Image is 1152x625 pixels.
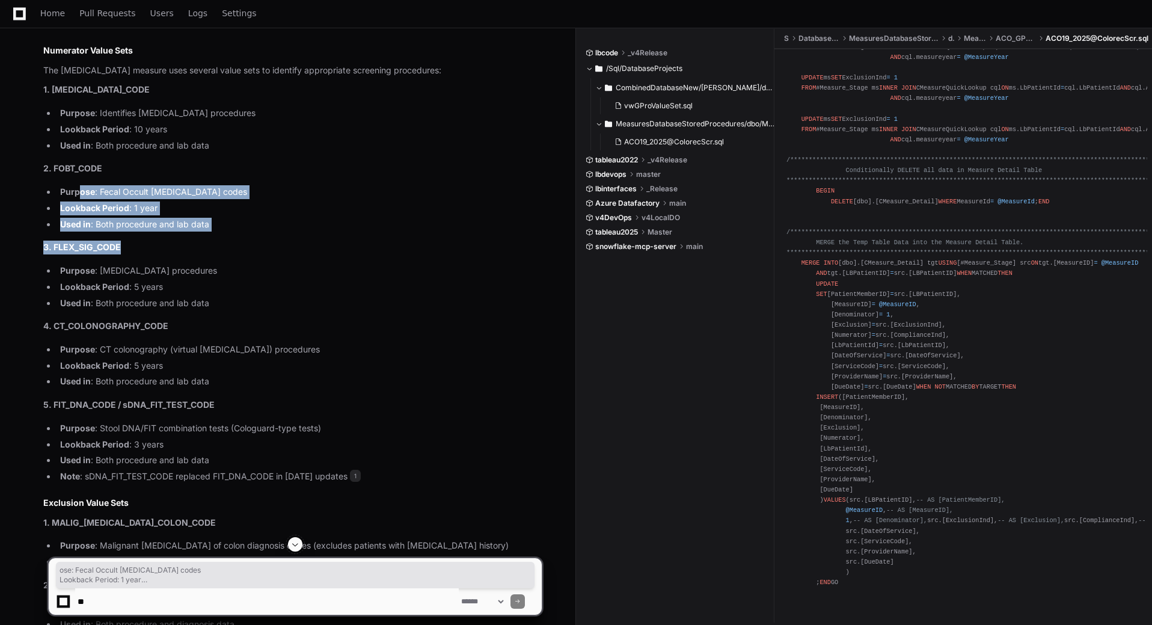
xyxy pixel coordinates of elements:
li: : 5 years [57,280,542,294]
li: : Identifies [MEDICAL_DATA] procedures [57,106,542,120]
button: /Sql/DatabaseProjects [586,59,765,78]
span: = [879,342,883,349]
span: _Release [646,184,678,194]
span: FROM [801,43,817,51]
span: vwGProValueSet.sql [624,101,693,111]
li: : Both procedure and lab data [57,139,542,153]
span: SET [816,291,827,298]
span: MERGE [801,259,820,266]
span: = [990,198,994,205]
span: JOIN [901,126,916,133]
span: = [883,373,886,380]
span: FROM [801,84,817,91]
span: INTO [824,259,839,266]
span: ON [1001,126,1008,133]
span: AND [1120,84,1131,91]
span: UPDATE [816,280,838,288]
span: WHEN [957,269,972,277]
li: : Both procedure and lab data [57,375,542,389]
span: BY [972,383,979,390]
span: ACO_GPRO_2025 [996,34,1036,43]
span: AND [816,269,827,277]
h2: Exclusion Value Sets [43,497,542,509]
button: CombinedDatabaseNew/[PERSON_NAME]/dbo/Views [595,78,775,97]
span: ose: Fecal Occult [MEDICAL_DATA] codes Lookback Period: 1 year Used in: Both procedure and la [60,565,531,585]
span: @MeasureYear [964,54,1009,61]
span: v4DevOps [595,213,632,223]
span: INNER [879,43,898,51]
strong: Purpose [60,344,95,354]
span: NOT [934,383,945,390]
span: DatabaseProjects [798,34,839,43]
button: MeasuresDatabaseStoredProcedures/dbo/Measures/ACO_GPRO_2025 [595,114,775,134]
span: = [957,94,960,102]
span: @MeasureID [1101,259,1139,266]
span: JOIN [901,84,916,91]
span: 1 [846,517,850,524]
span: main [669,199,686,208]
strong: Purpose [60,265,95,276]
span: Users [150,10,174,17]
p: The [MEDICAL_DATA] measure uses several value sets to identify appropriate screening procedures: [43,64,542,78]
svg: Directory [605,117,612,131]
span: lbinterfaces [595,184,637,194]
span: = [890,269,894,277]
span: = [872,301,875,308]
li: : Both procedure and lab data [57,454,542,467]
span: = [1061,43,1064,51]
span: 1 [886,311,890,318]
span: FROM [801,126,817,133]
span: THEN [997,269,1013,277]
span: tableau2025 [595,227,638,237]
strong: Used in [60,140,91,150]
strong: Used in [60,455,91,465]
span: = [872,321,875,328]
span: master [636,170,661,179]
li: : sDNA_FIT_TEST_CODE replaced FIT_DNA_CODE in [DATE] updates [57,470,542,484]
span: = [1061,126,1064,133]
span: = [886,74,890,81]
span: UPDATE [801,115,824,123]
strong: Lookback Period [60,203,129,213]
span: THEN [1001,383,1016,390]
span: main [686,242,703,251]
li: : Stool DNA/FIT combination tests (Cologuard-type tests) [57,422,542,436]
span: -- AS [Denominator], [853,517,927,524]
span: = [1094,259,1097,266]
span: lbdevops [595,170,627,179]
li: : 5 years [57,359,542,373]
h2: Numerator Value Sets [43,45,542,57]
li: : Fecal Occult [MEDICAL_DATA] codes [57,185,542,199]
svg: Directory [605,81,612,95]
span: snowflake-mcp-server [595,242,676,251]
span: /Sql/DatabaseProjects [606,64,682,73]
span: 1 [894,115,898,123]
span: WHERE [939,198,957,205]
strong: Lookback Period [60,282,129,292]
span: JOIN [901,43,916,51]
li: : [MEDICAL_DATA] procedures [57,264,542,278]
span: = [879,311,883,318]
span: ON [1001,84,1008,91]
span: Pull Requests [79,10,135,17]
span: = [886,115,890,123]
span: = [864,383,868,390]
span: AND [890,94,901,102]
strong: 1. [MEDICAL_DATA]_CODE [43,84,150,94]
span: ACO19_2025@ColorecScr.sql [624,137,724,147]
li: : 10 years [57,123,542,137]
li: : 1 year [57,202,542,215]
span: MeasuresDatabaseStoredProcedures/dbo/Measures/ACO_GPRO_2025 [616,119,775,129]
strong: Purpose [60,186,95,197]
strong: 1. MALIG_[MEDICAL_DATA]_COLON_CODE [43,517,216,528]
span: INSERT [816,393,838,401]
span: ACO19_2025@ColorecScr.sql [1046,34,1148,43]
span: AND [1120,43,1131,51]
span: = [879,363,883,370]
span: INNER [879,126,898,133]
span: ON [1001,43,1008,51]
span: @MeasureYear [964,136,1009,143]
li: : CT colonography (virtual [MEDICAL_DATA]) procedures [57,343,542,357]
strong: Purpose [60,423,95,433]
span: tableau2022 [595,155,638,165]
